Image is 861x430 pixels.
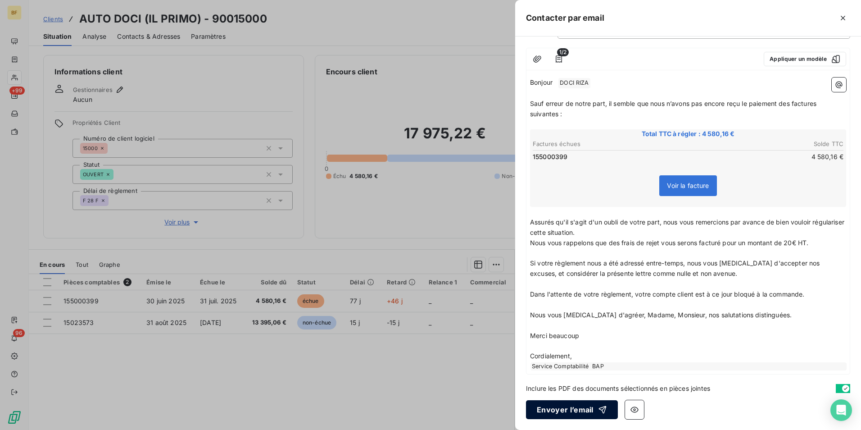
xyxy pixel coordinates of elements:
[533,152,567,161] span: 155000399
[530,239,808,247] span: Nous vous rappelons que des frais de rejet vous serons facturé pour un montant de 20€ HT.
[530,259,822,277] span: Si votre règlement nous a été adressé entre-temps, nous vous [MEDICAL_DATA] d'accepter nos excuse...
[530,78,553,86] span: Bonjour
[531,129,845,138] span: Total TTC à régler : 4 580,16 €
[667,182,709,189] span: Voir la facture
[689,139,844,149] th: Solde TTC
[764,52,846,66] button: Appliquer un modèle
[530,218,846,236] span: Assurés qu'il s'agit d'un oubli de votre part, nous vous remercions par avance de bien vouloir ré...
[830,399,852,421] div: Open Intercom Messenger
[558,78,590,88] span: DOCI RIZA
[526,12,604,24] h5: Contacter par email
[526,384,710,393] span: Inclure les PDF des documents sélectionnés en pièces jointes
[532,139,688,149] th: Factures échues
[557,48,569,56] span: 1/2
[530,100,818,118] span: Sauf erreur de notre part, il semble que nous n’avons pas encore reçu le paiement des factures su...
[530,311,792,319] span: Nous vous [MEDICAL_DATA] d'agréer, Madame, Monsieur, nos salutations distinguées.
[530,332,579,339] span: Merci beaucoup
[530,290,805,298] span: Dans l'attente de votre règlement, votre compte client est à ce jour bloqué à la commande.
[689,152,844,162] td: 4 580,16 €
[526,400,618,419] button: Envoyer l’email
[530,352,572,360] span: Cordialement,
